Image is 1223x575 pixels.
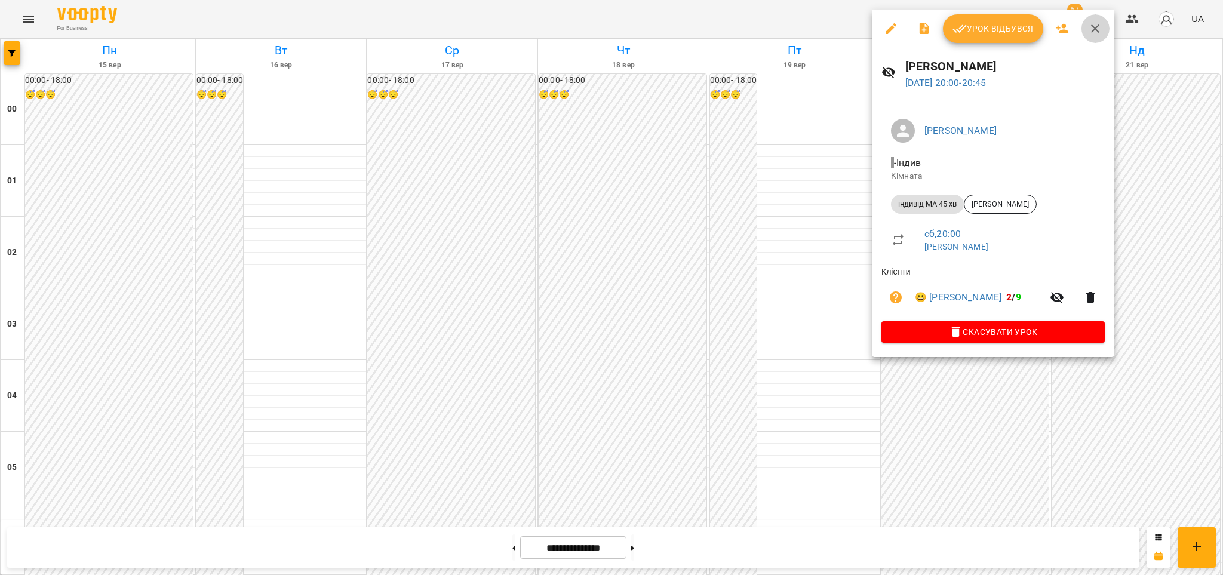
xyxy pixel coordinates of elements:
a: [PERSON_NAME] [924,125,997,136]
a: 😀 [PERSON_NAME] [915,290,1001,305]
span: - Індив [891,157,923,168]
a: сб , 20:00 [924,228,961,239]
button: Скасувати Урок [881,321,1105,343]
p: Кімната [891,170,1095,182]
span: [PERSON_NAME] [964,199,1036,210]
span: Урок відбувся [952,21,1034,36]
span: Скасувати Урок [891,325,1095,339]
ul: Клієнти [881,266,1105,321]
div: [PERSON_NAME] [964,195,1037,214]
a: [PERSON_NAME] [924,242,988,251]
h6: [PERSON_NAME] [905,57,1105,76]
button: Візит ще не сплачено. Додати оплату? [881,283,910,312]
button: Урок відбувся [943,14,1043,43]
span: 2 [1006,291,1012,303]
b: / [1006,291,1021,303]
span: індивід МА 45 хв [891,199,964,210]
span: 9 [1016,291,1021,303]
a: [DATE] 20:00-20:45 [905,77,987,88]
